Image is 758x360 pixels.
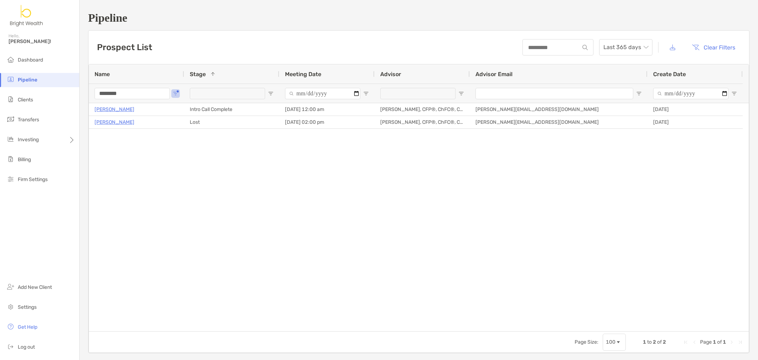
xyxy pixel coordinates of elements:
img: input icon [582,45,588,50]
span: Dashboard [18,57,43,63]
span: Clients [18,97,33,103]
span: Pipeline [18,77,37,83]
a: [PERSON_NAME] [95,105,134,114]
input: Advisor Email Filter Input [475,88,633,99]
span: of [717,339,722,345]
img: Zoe Logo [9,3,45,28]
div: Next Page [729,339,735,345]
span: Billing [18,157,31,163]
span: Add New Client [18,284,52,290]
span: Meeting Date [285,71,321,78]
div: First Page [683,339,689,345]
button: Open Filter Menu [458,91,464,96]
input: Create Date Filter Input [653,88,729,99]
input: Name Filter Input [95,88,170,99]
img: billing icon [6,155,15,163]
span: Log out [18,344,35,350]
div: [PERSON_NAME][EMAIL_ADDRESS][DOMAIN_NAME] [470,103,647,116]
input: Meeting Date Filter Input [285,88,360,99]
div: 100 [606,339,615,345]
span: 1 [723,339,726,345]
span: Create Date [653,71,686,78]
img: add_new_client icon [6,282,15,291]
span: of [657,339,662,345]
span: Advisor [380,71,401,78]
span: Page [700,339,712,345]
button: Open Filter Menu [268,91,274,96]
button: Open Filter Menu [363,91,369,96]
div: Previous Page [692,339,697,345]
div: [DATE] 02:00 pm [279,116,375,128]
img: firm-settings icon [6,175,15,183]
div: Page Size: [575,339,598,345]
img: pipeline icon [6,75,15,84]
a: [PERSON_NAME] [95,118,134,127]
span: Stage [190,71,206,78]
div: [DATE] 12:00 am [279,103,375,116]
img: transfers icon [6,115,15,123]
button: Open Filter Menu [636,91,642,96]
span: 2 [663,339,666,345]
button: Clear Filters [687,39,741,55]
span: Last 365 days [603,39,648,55]
img: investing icon [6,135,15,143]
img: logout icon [6,342,15,351]
span: Transfers [18,117,39,123]
div: [DATE] [647,116,743,128]
div: Lost [184,116,279,128]
span: Investing [18,137,39,143]
div: [DATE] [647,103,743,116]
div: Last Page [737,339,743,345]
h1: Pipeline [88,11,749,25]
button: Open Filter Menu [731,91,737,96]
span: Name [95,71,110,78]
div: Page Size [603,334,626,351]
div: [PERSON_NAME][EMAIL_ADDRESS][DOMAIN_NAME] [470,116,647,128]
span: 1 [643,339,646,345]
span: [PERSON_NAME]! [9,38,75,44]
span: 1 [713,339,716,345]
span: Get Help [18,324,37,330]
button: Open Filter Menu [173,91,178,96]
span: Settings [18,304,37,310]
h3: Prospect List [97,42,152,52]
img: dashboard icon [6,55,15,64]
img: settings icon [6,302,15,311]
img: get-help icon [6,322,15,331]
span: Advisor Email [475,71,512,78]
div: [PERSON_NAME], CFP®, ChFC®, CLU® [375,103,470,116]
img: clients icon [6,95,15,104]
div: [PERSON_NAME], CFP®, ChFC®, CLU® [375,116,470,128]
span: 2 [653,339,656,345]
span: to [647,339,652,345]
div: Intro Call Complete [184,103,279,116]
span: Firm Settings [18,176,48,182]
